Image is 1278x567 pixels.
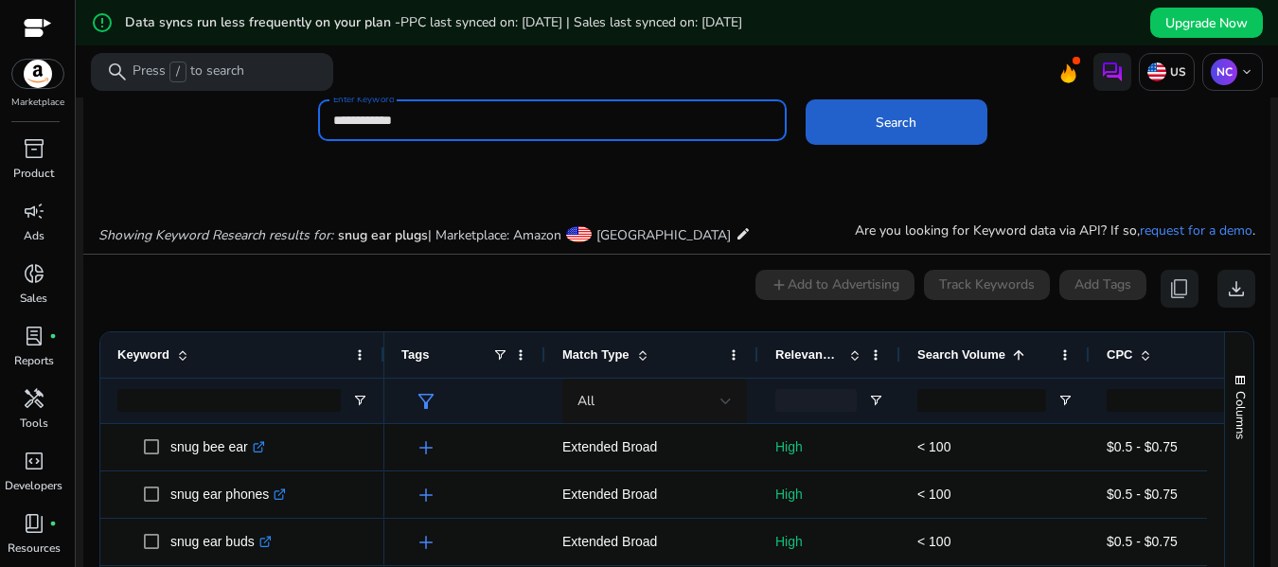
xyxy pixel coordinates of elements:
p: Are you looking for Keyword data via API? If so, . [855,221,1255,240]
span: All [577,392,595,410]
input: Keyword Filter Input [117,389,341,412]
i: Showing Keyword Research results for: [98,226,333,244]
p: Resources [8,540,61,557]
p: High [775,475,883,514]
span: add [415,484,437,506]
mat-icon: edit [736,222,751,245]
p: Marketplace [11,96,64,110]
span: < 100 [917,439,950,454]
span: snug ear plugs [338,226,428,244]
span: Upgrade Now [1165,13,1248,33]
p: snug bee ear [170,428,265,467]
span: < 100 [917,487,950,502]
button: Open Filter Menu [352,393,367,408]
p: US [1166,64,1186,80]
h5: Data syncs run less frequently on your plan - [125,15,742,31]
p: Press to search [133,62,244,82]
span: Search [876,113,916,133]
p: Tools [20,415,48,432]
span: fiber_manual_record [49,332,57,340]
span: / [169,62,186,82]
span: $0.5 - $0.75 [1107,534,1178,549]
p: Developers [5,477,62,494]
input: CPC Filter Input [1107,389,1235,412]
span: [GEOGRAPHIC_DATA] [596,226,731,244]
span: download [1225,277,1248,300]
input: Search Volume Filter Input [917,389,1046,412]
p: Product [13,165,54,182]
a: request for a demo [1140,221,1252,239]
span: lab_profile [23,325,45,347]
p: High [775,428,883,467]
span: search [106,61,129,83]
img: us.svg [1147,62,1166,81]
span: $0.5 - $0.75 [1107,439,1178,454]
p: snug ear phones [170,475,286,514]
span: | Marketplace: Amazon [428,226,561,244]
p: High [775,523,883,561]
p: Extended Broad [562,475,741,514]
span: fiber_manual_record [49,520,57,527]
span: handyman [23,387,45,410]
span: inventory_2 [23,137,45,160]
button: download [1217,270,1255,308]
img: amazon.svg [12,60,63,88]
span: $0.5 - $0.75 [1107,487,1178,502]
p: Extended Broad [562,523,741,561]
span: PPC last synced on: [DATE] | Sales last synced on: [DATE] [400,13,742,31]
span: Search Volume [917,347,1005,362]
button: Search [806,99,987,145]
p: Sales [20,290,47,307]
span: add [415,531,437,554]
span: Relevance Score [775,347,842,362]
span: CPC [1107,347,1132,362]
span: < 100 [917,534,950,549]
mat-icon: error_outline [91,11,114,34]
button: Open Filter Menu [868,393,883,408]
span: Keyword [117,347,169,362]
p: Extended Broad [562,428,741,467]
button: Open Filter Menu [1057,393,1073,408]
button: Upgrade Now [1150,8,1263,38]
span: code_blocks [23,450,45,472]
p: NC [1211,59,1237,85]
span: Tags [401,347,429,362]
span: Match Type [562,347,630,362]
span: filter_alt [415,390,437,413]
span: Columns [1232,391,1249,439]
p: Ads [24,227,44,244]
span: add [415,436,437,459]
span: book_4 [23,512,45,535]
span: campaign [23,200,45,222]
p: snug ear buds [170,523,272,561]
p: Reports [14,352,54,369]
span: donut_small [23,262,45,285]
span: keyboard_arrow_down [1239,64,1254,80]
